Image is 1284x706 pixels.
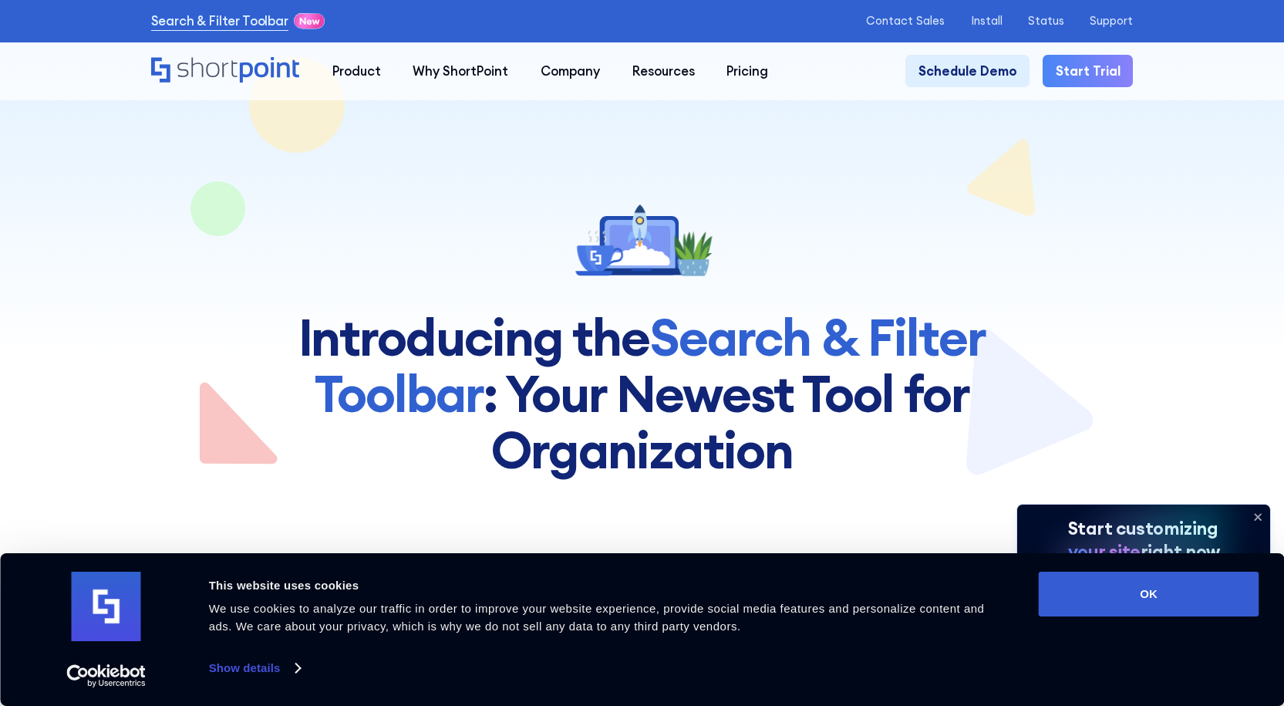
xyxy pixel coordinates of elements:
div: Product [332,62,381,81]
a: Pricing [711,55,785,87]
a: Contact Sales [866,15,945,28]
a: Status [1028,15,1064,28]
span: Search & Filter Toolbar [315,304,985,426]
a: Support [1090,15,1133,28]
a: Schedule Demo [905,55,1030,87]
div: Company [541,62,600,81]
img: logo [72,572,141,641]
button: OK [1039,572,1259,616]
a: Home [151,57,301,85]
a: Why ShortPoint [397,55,525,87]
a: Start Trial [1043,55,1133,87]
a: Show details [209,657,300,680]
h1: Introducing the : Your Newest Too﻿l for Organization [257,309,1027,478]
a: Search & Filter Toolbar [151,12,288,31]
a: Install [971,15,1003,28]
span: We use cookies to analyze our traffic in order to improve your website experience, provide social... [209,602,985,633]
div: Resources [632,62,695,81]
a: Resources [616,55,711,87]
a: Product [316,55,397,87]
div: This website uses cookies [209,576,1004,595]
a: Company [524,55,616,87]
div: Pricing [726,62,768,81]
a: Usercentrics Cookiebot - opens in a new window [39,664,174,687]
div: Why ShortPoint [413,62,508,81]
